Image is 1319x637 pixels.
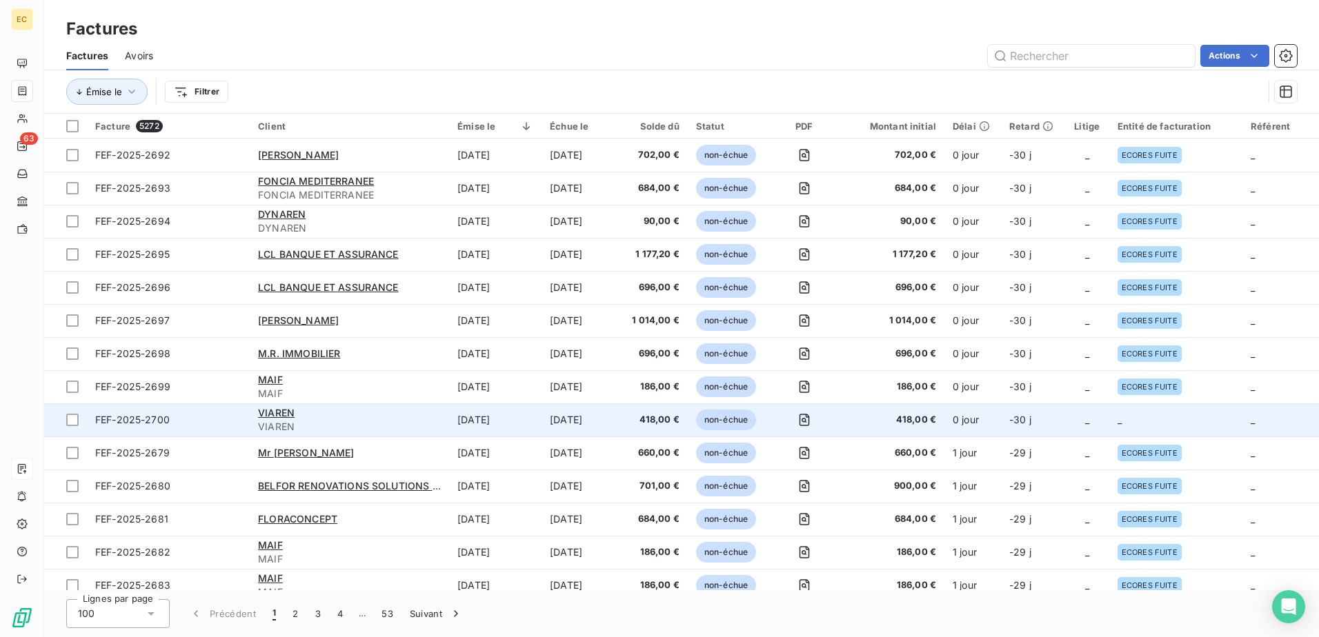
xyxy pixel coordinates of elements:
span: -29 j [1009,513,1031,525]
span: MAIF [258,585,441,599]
span: FEF-2025-2698 [95,347,170,359]
td: [DATE] [449,172,542,205]
span: _ [1251,579,1255,591]
span: _ [1085,281,1089,293]
span: 186,00 € [626,380,680,394]
span: _ [1251,182,1255,194]
img: Logo LeanPay [11,607,33,629]
span: ECORES FUITE [1122,515,1178,523]
span: 696,00 € [848,281,936,294]
td: [DATE] [449,271,542,304]
span: _ [1251,414,1255,425]
span: FONCIA MEDITERRANEE [258,175,374,187]
span: _ [1251,513,1255,525]
div: PDF [777,121,831,132]
span: FEF-2025-2692 [95,149,170,161]
span: 696,00 € [626,347,680,361]
span: Facture [95,121,130,132]
span: 696,00 € [848,347,936,361]
button: 3 [307,599,329,628]
span: _ [1085,314,1089,326]
span: _ [1251,248,1255,260]
td: [DATE] [542,139,617,172]
button: Actions [1200,45,1269,67]
span: non-échue [696,542,756,563]
span: … [351,603,373,625]
div: EC [11,8,33,30]
span: -30 j [1009,182,1031,194]
span: non-échue [696,343,756,364]
span: _ [1251,314,1255,326]
span: FEF-2025-2681 [95,513,168,525]
span: 702,00 € [626,148,680,162]
span: 5272 [136,120,163,132]
input: Rechercher [988,45,1195,67]
td: [DATE] [449,337,542,370]
span: non-échue [696,376,756,397]
span: 418,00 € [626,413,680,427]
span: non-échue [696,443,756,463]
button: 2 [284,599,306,628]
span: 684,00 € [626,181,680,195]
td: 0 jour [944,271,1001,304]
span: [PERSON_NAME] [258,149,339,161]
span: _ [1085,215,1089,227]
span: FEF-2025-2679 [95,447,170,458]
span: ECORES FUITE [1122,217,1178,225]
td: [DATE] [449,569,542,602]
span: -30 j [1009,215,1031,227]
td: 1 jour [944,503,1001,536]
td: [DATE] [449,139,542,172]
span: DYNAREN [258,208,306,220]
span: 684,00 € [848,181,936,195]
td: [DATE] [449,370,542,403]
td: [DATE] [542,337,617,370]
span: _ [1085,480,1089,492]
span: -30 j [1009,347,1031,359]
span: _ [1085,381,1089,392]
td: 1 jour [944,569,1001,602]
span: 186,00 € [626,578,680,592]
span: ECORES FUITE [1122,250,1178,259]
div: Montant initial [848,121,936,132]
span: -30 j [1009,314,1031,326]
td: [DATE] [542,238,617,271]
span: _ [1085,447,1089,458]
span: 90,00 € [848,214,936,228]
button: 1 [264,599,284,628]
span: ECORES FUITE [1122,350,1178,358]
span: _ [1251,281,1255,293]
span: non-échue [696,476,756,496]
span: FEF-2025-2697 [95,314,170,326]
span: 186,00 € [626,545,680,559]
span: non-échue [696,145,756,165]
span: non-échue [696,277,756,298]
span: non-échue [696,575,756,596]
span: 186,00 € [848,380,936,394]
span: 660,00 € [626,446,680,460]
span: FEF-2025-2699 [95,381,170,392]
span: FEF-2025-2696 [95,281,170,293]
span: Avoirs [125,49,153,63]
span: non-échue [696,410,756,430]
span: FEF-2025-2694 [95,215,170,227]
td: [DATE] [449,403,542,436]
span: -29 j [1009,579,1031,591]
span: MAIF [258,374,283,385]
span: non-échue [696,211,756,232]
td: [DATE] [449,205,542,238]
td: [DATE] [449,536,542,569]
span: _ [1085,347,1089,359]
button: 4 [329,599,351,628]
button: 53 [373,599,401,628]
span: MAIF [258,387,441,401]
span: 1 014,00 € [848,314,936,327]
span: MAIF [258,552,441,566]
span: non-échue [696,178,756,199]
span: VIAREN [258,420,441,434]
span: DYNAREN [258,221,441,235]
td: [DATE] [542,205,617,238]
span: _ [1085,248,1089,260]
div: Émise le [457,121,533,132]
span: 1 177,20 € [848,247,936,261]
